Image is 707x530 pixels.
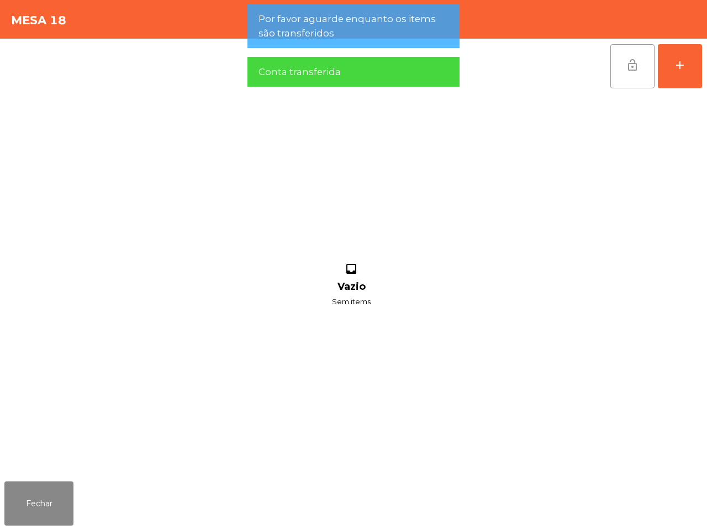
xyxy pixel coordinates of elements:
span: lock_open [626,59,639,72]
span: Conta transferida [258,65,341,79]
span: Sem items [332,295,371,309]
h4: Mesa 18 [11,12,66,29]
button: add [658,44,702,88]
button: Fechar [4,481,73,526]
span: Por favor aguarde enquanto os items são transferidos [258,12,449,40]
h1: Vazio [337,281,366,293]
button: lock_open [610,44,655,88]
i: inbox [343,262,360,279]
div: add [673,59,687,72]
